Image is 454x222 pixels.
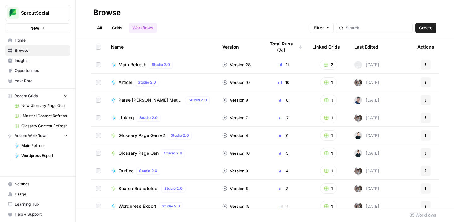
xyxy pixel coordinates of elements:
[320,166,337,176] button: 1
[354,61,379,69] div: [DATE]
[222,79,250,86] div: Version 10
[419,25,433,31] span: Create
[189,97,207,103] span: Studio 2.0
[119,97,183,103] span: Parse [PERSON_NAME] Meta Fields
[21,113,67,119] span: [Master] Content Refresh
[354,79,379,86] div: [DATE]
[15,201,67,207] span: Learning Hub
[417,38,434,56] div: Actions
[265,150,302,156] div: 5
[111,61,212,69] a: Main RefreshStudio 2.0
[15,48,67,53] span: Browse
[222,168,248,174] div: Version 9
[415,23,436,33] button: Create
[30,25,39,31] span: New
[354,114,379,122] div: [DATE]
[21,10,59,16] span: SproutSocial
[5,56,70,66] a: Insights
[354,149,379,157] div: [DATE]
[354,96,362,104] img: oskm0cmuhabjb8ex6014qupaj5sj
[354,96,379,104] div: [DATE]
[222,185,248,192] div: Version 5
[119,115,134,121] span: Linking
[12,151,70,161] a: Wordpress Export
[21,123,67,129] span: Glossary Content Refresh
[119,79,132,86] span: Article
[119,132,165,139] span: Glossary Page Gen v2
[222,150,250,156] div: Version 16
[111,132,212,139] a: Glossary Page Gen v2Studio 2.0
[15,93,38,99] span: Recent Grids
[15,38,67,43] span: Home
[5,35,70,45] a: Home
[111,38,212,56] div: Name
[357,62,359,68] span: L
[354,167,362,175] img: a2mlt6f1nb2jhzcjxsuraj5rj4vi
[354,167,379,175] div: [DATE]
[5,209,70,219] button: Help + Support
[265,132,302,139] div: 6
[138,80,156,85] span: Studio 2.0
[222,38,239,56] div: Version
[12,141,70,151] a: Main Refresh
[354,114,362,122] img: a2mlt6f1nb2jhzcjxsuraj5rj4vi
[162,203,180,209] span: Studio 2.0
[129,23,157,33] a: Workflows
[21,103,67,109] span: New Glossary Page Gen
[5,91,70,101] button: Recent Grids
[265,62,302,68] div: 11
[108,23,126,33] a: Grids
[5,45,70,56] a: Browse
[265,38,302,56] div: Total Runs (7d)
[111,114,212,122] a: LinkingStudio 2.0
[119,150,159,156] span: Glossary Page Gen
[265,79,302,86] div: 10
[111,96,212,104] a: Parse [PERSON_NAME] Meta FieldsStudio 2.0
[265,185,302,192] div: 3
[5,199,70,209] a: Learning Hub
[354,38,378,56] div: Last Edited
[5,5,70,21] button: Workspace: SproutSocial
[15,68,67,74] span: Opportunities
[15,181,67,187] span: Settings
[222,203,250,209] div: Version 15
[320,148,337,158] button: 1
[93,23,106,33] a: All
[310,23,334,33] button: Filter
[111,79,212,86] a: ArticleStudio 2.0
[12,121,70,131] a: Glossary Content Refresh
[111,167,212,175] a: OutlineStudio 2.0
[320,77,337,87] button: 1
[222,62,251,68] div: Version 28
[139,115,158,121] span: Studio 2.0
[5,23,70,33] button: New
[7,7,19,19] img: SproutSocial Logo
[111,185,212,192] a: Search BrandfolderStudio 2.0
[15,78,67,84] span: Your Data
[354,79,362,86] img: a2mlt6f1nb2jhzcjxsuraj5rj4vi
[354,185,362,192] img: a2mlt6f1nb2jhzcjxsuraj5rj4vi
[119,185,159,192] span: Search Brandfolder
[164,150,182,156] span: Studio 2.0
[15,58,67,63] span: Insights
[314,25,324,31] span: Filter
[354,202,379,210] div: [DATE]
[320,113,337,123] button: 1
[93,8,121,18] div: Browse
[139,168,157,174] span: Studio 2.0
[320,201,337,211] button: 1
[410,212,436,218] div: 85 Workflows
[15,191,67,197] span: Usage
[265,97,302,103] div: 8
[119,62,146,68] span: Main Refresh
[265,168,302,174] div: 4
[346,25,410,31] input: Search
[312,38,340,56] div: Linked Grids
[5,179,70,189] a: Settings
[15,133,47,139] span: Recent Workflows
[320,183,337,194] button: 1
[171,133,189,138] span: Studio 2.0
[265,115,302,121] div: 7
[12,101,70,111] a: New Glossary Page Gen
[354,132,379,139] div: [DATE]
